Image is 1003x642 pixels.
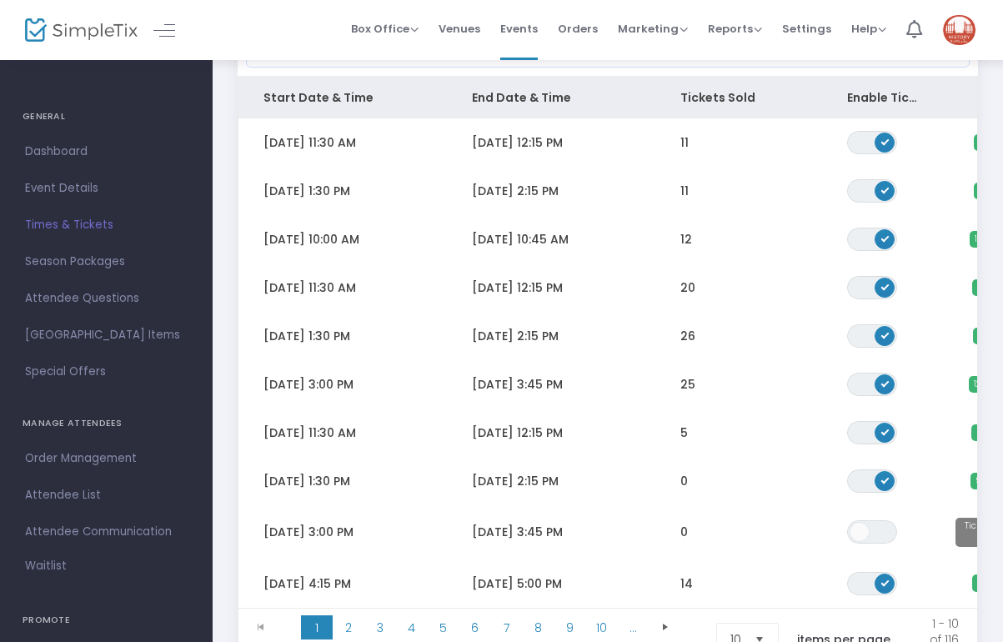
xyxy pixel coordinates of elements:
[472,524,563,540] span: [DATE] 3:45 PM
[558,8,598,50] span: Orders
[263,524,354,540] span: [DATE] 3:00 PM
[439,8,480,50] span: Venues
[523,615,554,640] span: Page 8
[263,134,356,151] span: [DATE] 11:30 AM
[238,77,447,118] th: Start Date & Time
[491,615,523,640] span: Page 7
[25,484,188,506] span: Attendee List
[238,77,977,608] div: Data table
[25,361,188,383] span: Special Offers
[680,134,689,151] span: 11
[447,77,655,118] th: End Date & Time
[881,379,890,387] span: ON
[25,178,188,199] span: Event Details
[680,524,688,540] span: 0
[618,615,649,640] span: Page 11
[351,21,419,37] span: Box Office
[881,185,890,193] span: ON
[23,100,190,133] h4: GENERAL
[659,620,672,634] span: Go to the next page
[680,279,695,296] span: 20
[25,251,188,273] span: Season Packages
[881,427,890,435] span: ON
[263,183,350,199] span: [DATE] 1:30 PM
[459,615,491,640] span: Page 6
[263,231,359,248] span: [DATE] 10:00 AM
[655,77,822,118] th: Tickets Sold
[472,279,563,296] span: [DATE] 12:15 PM
[333,615,364,640] span: Page 2
[472,134,563,151] span: [DATE] 12:15 PM
[263,473,350,489] span: [DATE] 1:30 PM
[881,330,890,339] span: ON
[472,328,559,344] span: [DATE] 2:15 PM
[554,615,586,640] span: Page 9
[680,376,695,393] span: 25
[472,183,559,199] span: [DATE] 2:15 PM
[782,8,831,50] span: Settings
[263,328,350,344] span: [DATE] 1:30 PM
[25,521,188,543] span: Attendee Communication
[881,475,890,484] span: ON
[23,407,190,440] h4: MANAGE ATTENDEES
[500,8,538,50] span: Events
[680,575,693,592] span: 14
[472,473,559,489] span: [DATE] 2:15 PM
[25,214,188,236] span: Times & Tickets
[680,473,688,489] span: 0
[396,615,428,640] span: Page 4
[851,21,886,37] span: Help
[472,376,563,393] span: [DATE] 3:45 PM
[881,137,890,145] span: ON
[428,615,459,640] span: Page 5
[25,448,188,469] span: Order Management
[364,615,396,640] span: Page 3
[25,558,67,574] span: Waitlist
[680,328,695,344] span: 26
[25,141,188,163] span: Dashboard
[680,231,692,248] span: 12
[708,21,762,37] span: Reports
[822,77,947,118] th: Enable Ticket Sales
[25,324,188,346] span: [GEOGRAPHIC_DATA] Items
[586,615,618,640] span: Page 10
[263,279,356,296] span: [DATE] 11:30 AM
[25,288,188,309] span: Attendee Questions
[881,233,890,242] span: ON
[263,376,354,393] span: [DATE] 3:00 PM
[472,231,569,248] span: [DATE] 10:45 AM
[618,21,688,37] span: Marketing
[881,578,890,586] span: ON
[680,183,689,199] span: 11
[472,424,563,441] span: [DATE] 12:15 PM
[881,282,890,290] span: ON
[680,424,688,441] span: 5
[472,575,562,592] span: [DATE] 5:00 PM
[263,424,356,441] span: [DATE] 11:30 AM
[23,604,190,637] h4: PROMOTE
[301,615,333,640] span: Page 1
[649,615,681,640] span: Go to the next page
[263,575,351,592] span: [DATE] 4:15 PM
